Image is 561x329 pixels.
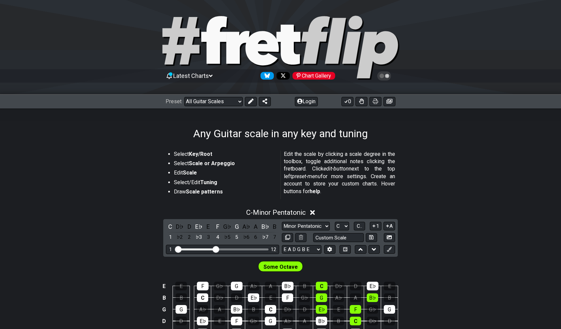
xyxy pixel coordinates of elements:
div: G [384,305,395,314]
div: E♭ [197,317,208,325]
div: G♭ [367,305,378,314]
div: A [214,305,225,314]
select: Scale [282,222,330,231]
div: G♭ [248,317,259,325]
div: toggle pitch class [223,222,232,231]
button: 1 [370,222,381,231]
span: C.. [357,223,362,229]
span: Latest Charts [173,72,209,79]
div: C [265,305,276,314]
strong: Key/Root [189,151,212,157]
div: C [316,282,327,290]
div: E [265,293,276,302]
div: B [176,293,187,302]
div: G [231,282,243,290]
div: toggle scale degree [214,233,222,242]
div: A [350,293,361,302]
div: B♭ [367,293,378,302]
strong: help [309,188,320,194]
strong: Scale or Arpeggio [189,160,235,166]
button: Login [295,97,318,106]
div: toggle pitch class [233,222,241,231]
div: Chart Gallery [292,72,335,80]
div: G [176,305,187,314]
div: C [197,293,208,302]
div: D [384,317,395,325]
div: A [299,317,310,325]
div: E♭ [367,282,378,290]
div: toggle pitch class [195,222,203,231]
div: G [316,293,327,302]
td: G [160,304,168,315]
div: B♭ [316,317,327,325]
div: G [265,317,276,325]
div: B [384,293,395,302]
button: First click edit preset to enable marker editing [384,245,395,254]
div: E [333,305,344,314]
div: toggle scale degree [204,233,213,242]
div: toggle scale degree [223,233,232,242]
button: Print [369,97,381,106]
a: #fretflip at Pinterest [290,72,335,80]
div: F [197,282,209,290]
div: toggle scale degree [261,233,270,242]
span: Preset [166,98,182,105]
div: A♭ [197,305,208,314]
button: Store user defined scale [366,233,377,242]
div: C [350,317,361,325]
span: C - Minor Pentatonic [246,208,306,216]
div: F [231,317,242,325]
div: F [282,293,293,302]
div: toggle scale degree [185,233,194,242]
select: Tuning [282,245,321,254]
div: toggle scale degree [271,233,279,242]
div: E♭ [316,305,327,314]
div: A♭ [333,293,344,302]
td: E [160,280,168,292]
em: edit-button [323,165,349,172]
div: E [175,282,187,290]
div: toggle scale degree [233,233,241,242]
h1: Any Guitar scale in any key and tuning [193,127,368,140]
button: Create Image [384,233,395,242]
li: Select [174,151,276,160]
div: B♭ [282,282,293,290]
div: toggle scale degree [252,233,260,242]
div: toggle pitch class [176,222,184,231]
select: Preset [184,97,243,106]
div: B [333,317,344,325]
div: 1 [169,247,172,252]
div: D♭ [333,282,344,290]
td: D [160,315,168,327]
button: 0 [341,97,353,106]
strong: Tuning [200,179,217,185]
div: toggle pitch class [252,222,260,231]
button: A [383,222,395,231]
button: Edit Preset [245,97,257,106]
div: D [299,305,310,314]
div: A♭ [282,317,293,325]
a: Follow #fretflip at Bluesky [258,72,274,80]
div: toggle scale degree [166,233,175,242]
div: D [350,282,361,290]
li: Edit [174,169,276,178]
div: G♭ [214,282,226,290]
div: toggle pitch class [166,222,175,231]
button: Toggle horizontal chord view [339,245,351,254]
li: Select [174,160,276,169]
div: B [299,282,310,290]
div: F [350,305,361,314]
div: toggle pitch class [185,222,194,231]
button: Move down [368,245,380,254]
button: Toggle Dexterity for all fretkits [355,97,367,106]
select: Tonic/Root [335,222,349,231]
div: toggle pitch class [204,222,213,231]
div: D♭ [282,305,293,314]
span: First enable full edit mode to edit [264,262,298,272]
div: D♭ [367,317,378,325]
div: D [176,317,187,325]
button: C.. [354,222,365,231]
div: Visible fret range [166,245,279,254]
div: D [231,293,242,302]
div: toggle scale degree [176,233,184,242]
